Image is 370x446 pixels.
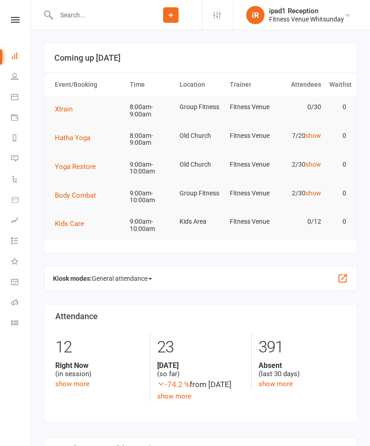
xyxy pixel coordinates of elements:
button: Kids Care [55,218,90,229]
span: Kids Care [55,220,84,228]
button: Body Combat [55,190,102,201]
div: Fitness Venue Whitsunday [269,15,344,23]
a: show more [55,380,90,388]
td: 8:00am-9:00am [126,125,175,154]
a: People [11,67,32,88]
a: Payments [11,108,32,129]
a: Class kiosk mode [11,314,32,334]
td: Group Fitness [175,183,225,204]
td: 2/30 [275,183,325,204]
button: Xtrain [55,104,79,115]
div: ipad1 Reception [269,7,344,15]
td: Kids Area [175,211,225,232]
td: 8:00am-9:00am [126,96,175,125]
a: General attendance kiosk mode [11,273,32,293]
td: Fitness Venue [226,125,275,147]
td: Fitness Venue [226,183,275,204]
td: 9:00am-10:00am [126,211,175,240]
button: Hatha Yoga [55,132,97,143]
td: 0 [325,96,350,118]
a: Roll call kiosk mode [11,293,32,314]
td: 0/12 [275,211,325,232]
span: Hatha Yoga [55,134,90,142]
span: Body Combat [55,191,96,199]
h3: Attendance [55,312,346,321]
a: Assessments [11,211,32,231]
input: Search... [53,9,140,21]
strong: Right Now [55,361,143,370]
span: Xtrain [55,105,73,113]
div: 23 [157,334,244,361]
td: 2/30 [275,154,325,175]
td: 0 [325,211,350,232]
div: 12 [55,334,143,361]
th: Time [126,73,175,96]
div: (in session) [55,361,143,378]
a: Calendar [11,88,32,108]
td: 0 [325,125,350,147]
div: iR [246,6,264,24]
div: from [DATE] [157,378,244,391]
th: Waitlist [325,73,350,96]
div: 391 [259,334,346,361]
span: Yoga Restore [55,163,96,171]
td: Old Church [175,154,225,175]
span: -74.2 % [157,380,190,389]
strong: Absent [259,361,346,370]
strong: Kiosk modes: [53,275,92,282]
a: Product Sales [11,190,32,211]
td: 0 [325,154,350,175]
div: (last 30 days) [259,361,346,378]
th: Trainer [226,73,275,96]
h3: Coming up [DATE] [54,53,347,63]
td: Fitness Venue [226,96,275,118]
td: 9:00am-10:00am [126,154,175,183]
th: Attendees [275,73,325,96]
td: 0 [325,183,350,204]
td: Fitness Venue [226,154,275,175]
strong: [DATE] [157,361,244,370]
div: (so far) [157,361,244,378]
th: Location [175,73,225,96]
a: show [306,189,321,197]
td: Old Church [175,125,225,147]
button: Yoga Restore [55,161,102,172]
td: 9:00am-10:00am [126,183,175,211]
td: 7/20 [275,125,325,147]
td: Group Fitness [175,96,225,118]
td: Fitness Venue [226,211,275,232]
a: show more [157,392,191,400]
td: 0/30 [275,96,325,118]
a: Reports [11,129,32,149]
a: show more [259,380,293,388]
a: Dashboard [11,47,32,67]
a: show [306,161,321,168]
span: General attendance [92,271,152,286]
a: show [306,132,321,139]
a: What's New [11,252,32,273]
th: Event/Booking [51,73,126,96]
